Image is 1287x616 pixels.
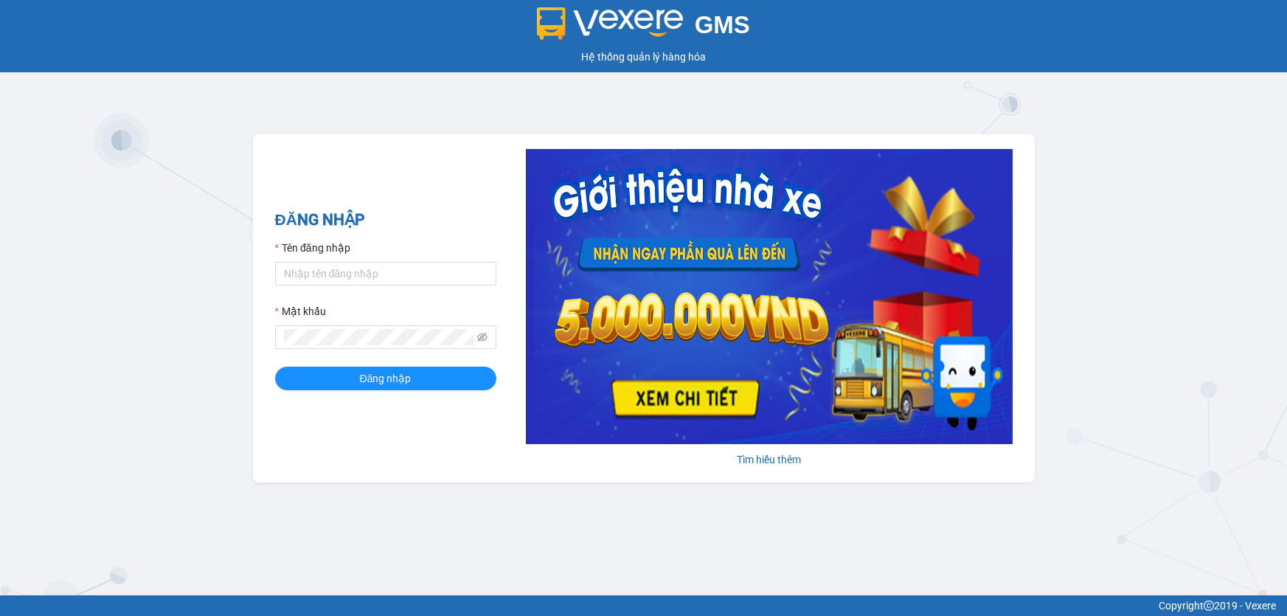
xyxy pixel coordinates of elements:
[284,329,474,345] input: Mật khẩu
[477,332,488,342] span: eye-invisible
[526,451,1013,468] div: Tìm hiểu thêm
[537,22,750,34] a: GMS
[11,598,1276,614] div: Copyright 2019 - Vexere
[537,7,683,40] img: logo 2
[1204,601,1214,611] span: copyright
[275,208,496,232] h2: ĐĂNG NHẬP
[275,262,496,285] input: Tên đăng nhập
[275,303,326,319] label: Mật khẩu
[275,240,350,256] label: Tên đăng nhập
[4,49,1283,65] div: Hệ thống quản lý hàng hóa
[526,149,1013,444] img: banner-0
[360,370,412,387] span: Đăng nhập
[695,11,750,38] span: GMS
[275,367,496,390] button: Đăng nhập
